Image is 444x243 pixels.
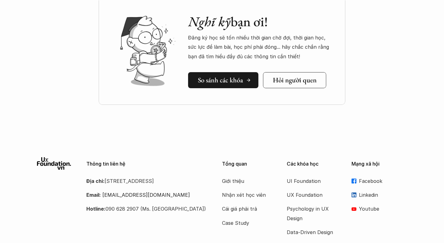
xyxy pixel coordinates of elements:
strong: Email: [86,192,101,198]
a: Data-Driven Design [287,228,336,237]
a: Cái giá phải trả [222,204,271,213]
h2: bạn ơi! [188,14,333,30]
p: Đăng ký học sẽ tốn nhiều thời gian chờ đợi, thời gian học, sức lực để làm bài, học phí phải đóng.... [188,33,333,61]
a: [EMAIL_ADDRESS][DOMAIN_NAME] [102,192,190,198]
strong: Địa chỉ: [86,178,105,184]
h5: So sánh các khóa [198,76,243,84]
a: Facebook [351,176,407,186]
p: 090 628 2907 (Ms. [GEOGRAPHIC_DATA]) [86,204,207,213]
a: So sánh các khóa [188,72,258,88]
a: Giới thiệu [222,176,271,186]
a: Psychology in UX Design [287,204,336,223]
a: UI Foundation [287,176,336,186]
em: Nghĩ kỹ [188,13,231,30]
a: Linkedin [351,190,407,200]
h5: Hỏi người quen [273,76,317,84]
p: Thông tin liên hệ [86,161,207,167]
a: Hỏi người quen [263,72,326,88]
p: Các khóa học [287,161,342,167]
a: UX Foundation [287,190,336,200]
p: Linkedin [359,190,407,200]
strong: Hotline: [86,206,105,212]
a: Youtube [351,204,407,213]
p: Facebook [359,176,407,186]
p: Tổng quan [222,161,277,167]
a: Case Study [222,218,271,228]
p: Youtube [359,204,407,213]
p: Mạng xã hội [351,161,407,167]
a: Nhận xét học viên [222,190,271,200]
p: [STREET_ADDRESS] [86,176,207,186]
